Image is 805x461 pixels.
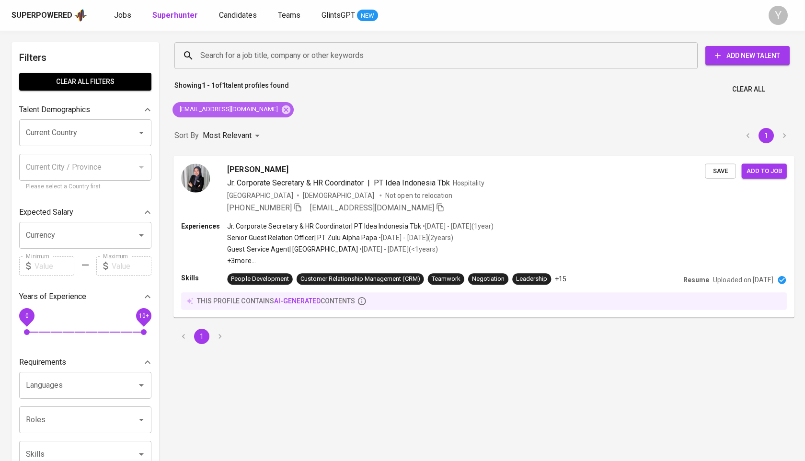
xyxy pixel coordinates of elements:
[172,102,294,117] div: [EMAIL_ADDRESS][DOMAIN_NAME]
[203,127,263,145] div: Most Relevant
[732,83,765,95] span: Clear All
[300,275,420,284] div: Customer Relationship Management (CRM)
[227,244,358,254] p: Guest Service Agent | [GEOGRAPHIC_DATA]
[421,221,494,230] p: • [DATE] - [DATE] ( 1 year )
[19,104,90,115] p: Talent Demographics
[19,207,73,218] p: Expected Salary
[227,203,291,212] span: [PHONE_NUMBER]
[728,81,769,98] button: Clear All
[181,163,210,192] img: 6999a96115a6b854f1f536b9c746c4fe.jpg
[374,178,449,187] span: PT Idea Indonesia Tbk
[203,130,252,141] p: Most Relevant
[11,8,87,23] a: Superpoweredapp logo
[516,275,547,284] div: Leadership
[19,287,151,306] div: Years of Experience
[194,329,209,344] button: page 1
[303,190,376,200] span: [DEMOGRAPHIC_DATA]
[683,275,709,285] p: Resume
[26,182,145,192] p: Please select a Country first
[174,329,229,344] nav: pagination navigation
[19,73,151,91] button: Clear All filters
[705,163,736,178] button: Save
[174,130,199,141] p: Sort By
[19,291,86,302] p: Years of Experience
[114,11,131,20] span: Jobs
[555,274,566,284] p: +15
[135,229,148,242] button: Open
[432,275,460,284] div: Teamwork
[278,10,302,22] a: Teams
[19,353,151,372] div: Requirements
[202,81,215,89] b: 1 - 1
[152,11,198,20] b: Superhunter
[453,179,484,186] span: Hospitality
[135,126,148,139] button: Open
[19,203,151,222] div: Expected Salary
[152,10,200,22] a: Superhunter
[197,296,355,306] p: this profile contains contents
[11,10,72,21] div: Superpowered
[172,105,284,114] span: [EMAIL_ADDRESS][DOMAIN_NAME]
[274,297,321,305] span: AI-generated
[181,221,227,230] p: Experiences
[322,11,355,20] span: GlintsGPT
[759,128,774,143] button: page 1
[138,312,149,319] span: 10+
[74,8,87,23] img: app logo
[135,413,148,426] button: Open
[227,233,377,242] p: Senior Guest Relation Officer | PT Zulu Alpha Papa
[181,273,227,283] p: Skills
[377,233,453,242] p: • [DATE] - [DATE] ( 2 years )
[310,203,434,212] span: [EMAIL_ADDRESS][DOMAIN_NAME]
[27,76,144,88] span: Clear All filters
[747,165,782,176] span: Add to job
[25,312,28,319] span: 0
[322,10,378,22] a: GlintsGPT NEW
[227,178,364,187] span: Jr. Corporate Secretary & HR Coordinator
[358,244,437,254] p: • [DATE] - [DATE] ( <1 years )
[19,357,66,368] p: Requirements
[385,190,452,200] p: Not open to relocation
[19,50,151,65] h6: Filters
[368,177,370,188] span: |
[174,81,289,98] p: Showing of talent profiles found
[472,275,505,284] div: Negotiation
[227,256,494,265] p: +3 more ...
[227,221,421,230] p: Jr. Corporate Secretary & HR Coordinator | PT Idea Indonesia Tbk
[713,275,773,285] p: Uploaded on [DATE]
[222,81,226,89] b: 1
[34,256,74,276] input: Value
[231,275,288,284] div: People Development
[227,190,293,200] div: [GEOGRAPHIC_DATA]
[227,163,288,175] span: [PERSON_NAME]
[710,165,731,176] span: Save
[713,50,782,62] span: Add New Talent
[19,100,151,119] div: Talent Demographics
[705,46,790,65] button: Add New Talent
[219,10,259,22] a: Candidates
[739,128,793,143] nav: pagination navigation
[357,11,378,21] span: NEW
[742,163,787,178] button: Add to job
[114,10,133,22] a: Jobs
[769,6,788,25] div: Y
[135,379,148,392] button: Open
[112,256,151,276] input: Value
[278,11,300,20] span: Teams
[174,156,793,317] a: [PERSON_NAME]Jr. Corporate Secretary & HR Coordinator|PT Idea Indonesia TbkHospitality[GEOGRAPHIC...
[219,11,257,20] span: Candidates
[135,448,148,461] button: Open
